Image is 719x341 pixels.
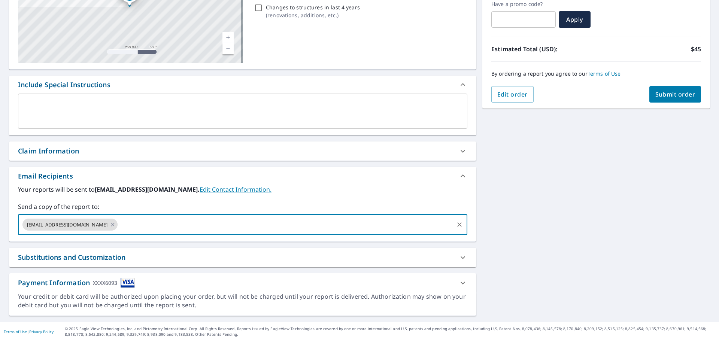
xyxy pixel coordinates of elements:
[4,329,54,334] p: |
[588,70,621,77] a: Terms of Use
[18,292,467,310] div: Your credit or debit card will be authorized upon placing your order, but will not be charged unt...
[266,11,360,19] p: ( renovations, additions, etc. )
[18,202,467,211] label: Send a copy of the report to:
[18,278,135,288] div: Payment Information
[29,329,54,334] a: Privacy Policy
[222,32,234,43] a: Current Level 17, Zoom In
[9,167,476,185] div: Email Recipients
[18,171,73,181] div: Email Recipients
[18,185,467,194] label: Your reports will be sent to
[200,185,271,194] a: EditContactInfo
[655,90,695,98] span: Submit order
[65,326,715,337] p: © 2025 Eagle View Technologies, Inc. and Pictometry International Corp. All Rights Reserved. Repo...
[491,86,534,103] button: Edit order
[9,141,476,161] div: Claim Information
[18,252,125,262] div: Substitutions and Customization
[266,3,360,11] p: Changes to structures in last 4 years
[121,278,135,288] img: cardImage
[491,45,596,54] p: Estimated Total (USD):
[18,80,110,90] div: Include Special Instructions
[22,221,112,228] span: [EMAIL_ADDRESS][DOMAIN_NAME]
[454,219,465,230] button: Clear
[559,11,591,28] button: Apply
[565,15,585,24] span: Apply
[649,86,701,103] button: Submit order
[491,70,701,77] p: By ordering a report you agree to our
[691,45,701,54] p: $45
[18,146,79,156] div: Claim Information
[22,219,118,231] div: [EMAIL_ADDRESS][DOMAIN_NAME]
[4,329,27,334] a: Terms of Use
[491,1,556,7] label: Have a promo code?
[9,76,476,94] div: Include Special Instructions
[9,248,476,267] div: Substitutions and Customization
[95,185,200,194] b: [EMAIL_ADDRESS][DOMAIN_NAME].
[497,90,528,98] span: Edit order
[93,278,117,288] div: XXXX6093
[222,43,234,54] a: Current Level 17, Zoom Out
[9,273,476,292] div: Payment InformationXXXX6093cardImage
